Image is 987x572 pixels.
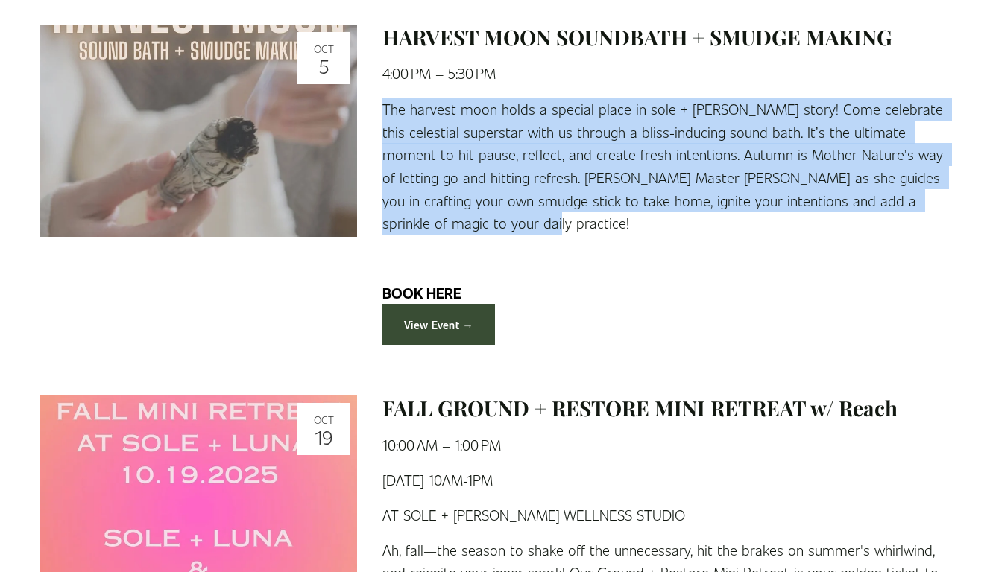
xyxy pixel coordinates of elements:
[40,25,357,237] img: HARVEST MOON SOUNDBATH + SMUDGE MAKING
[448,64,496,82] time: 5:30 PM
[382,23,892,51] a: HARVEST MOON SOUNDBATH + SMUDGE MAKING
[382,468,947,492] p: [DATE] 10AM-1PM
[302,43,345,54] div: Oct
[382,284,461,302] a: BOOK HERE
[302,414,345,425] div: Oct
[382,304,495,345] a: View Event →
[382,436,438,454] time: 10:00 AM
[382,503,947,527] p: AT SOLE + [PERSON_NAME] WELLNESS STUDIO
[382,98,947,235] p: The harvest moon holds a special place in sole + [PERSON_NAME] story! Come celebrate this celesti...
[382,394,898,422] a: FALL GROUND + RESTORE MINI RETREAT w/ Reach
[382,283,461,302] strong: BOOK HERE
[382,64,431,82] time: 4:00 PM
[302,427,345,446] div: 19
[302,56,345,75] div: 5
[455,436,501,454] time: 1:00 PM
